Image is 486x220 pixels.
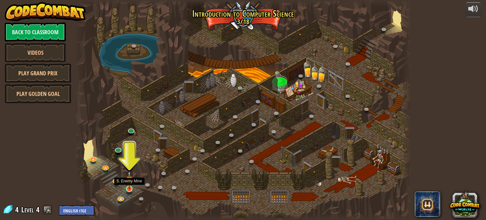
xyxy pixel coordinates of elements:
img: CodeCombat - Learn how to code by playing a game [5,2,86,21]
span: 4 [36,204,40,215]
a: Play Golden Goal [5,84,71,103]
span: 4 [15,204,21,215]
button: Adjust volume [465,2,481,17]
a: Play Grand Prix [5,64,71,83]
a: Videos [5,43,66,62]
span: Level [21,204,34,215]
img: level-banner-started.png [125,171,134,190]
a: Back to Classroom [5,22,66,41]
